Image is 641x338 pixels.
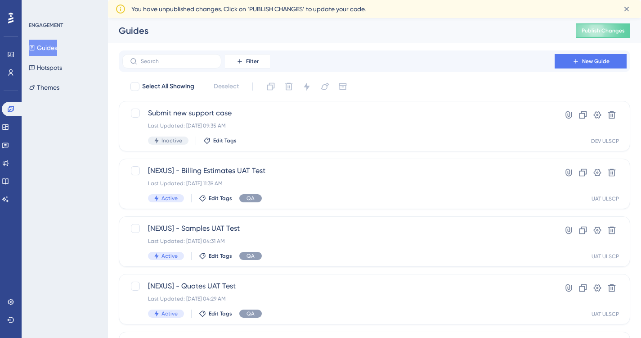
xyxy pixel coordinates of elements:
div: Last Updated: [DATE] 04:31 AM [148,238,529,245]
span: You have unpublished changes. Click on ‘PUBLISH CHANGES’ to update your code. [131,4,366,14]
span: Edit Tags [209,310,232,317]
span: Active [161,252,178,260]
span: QA [247,252,255,260]
span: Publish Changes [582,27,625,34]
button: Edit Tags [199,310,232,317]
button: Themes [29,79,59,96]
span: Deselect [214,81,239,92]
button: Edit Tags [203,137,237,144]
span: Submit new support case [148,108,529,119]
button: Hotspots [29,59,62,76]
span: [NEXUS] - Quotes UAT Test [148,281,529,292]
span: Edit Tags [209,252,232,260]
button: Edit Tags [199,195,232,202]
span: Inactive [161,137,182,144]
button: New Guide [555,54,627,69]
div: Last Updated: [DATE] 11:39 AM [148,180,529,187]
span: Edit Tags [209,195,232,202]
button: Deselect [206,78,247,95]
span: Edit Tags [213,137,237,144]
div: UAT ULSCP [592,311,619,318]
div: Last Updated: [DATE] 09:35 AM [148,122,529,129]
div: UAT ULSCP [592,253,619,260]
span: [NEXUS] - Samples UAT Test [148,223,529,234]
input: Search [141,58,214,64]
div: UAT ULSCP [592,195,619,202]
span: Select All Showing [142,81,194,92]
div: ENGAGEMENT [29,22,63,29]
div: DEV ULSCP [591,137,619,145]
span: [NEXUS] - Billing Estimates UAT Test [148,165,529,176]
div: Last Updated: [DATE] 04:29 AM [148,295,529,302]
span: New Guide [582,58,610,65]
button: Guides [29,40,57,56]
div: Guides [119,24,554,37]
span: QA [247,310,255,317]
span: Active [161,195,178,202]
button: Filter [225,54,270,69]
button: Edit Tags [199,252,232,260]
span: Filter [246,58,259,65]
span: QA [247,195,255,202]
button: Publish Changes [576,23,630,38]
span: Active [161,310,178,317]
